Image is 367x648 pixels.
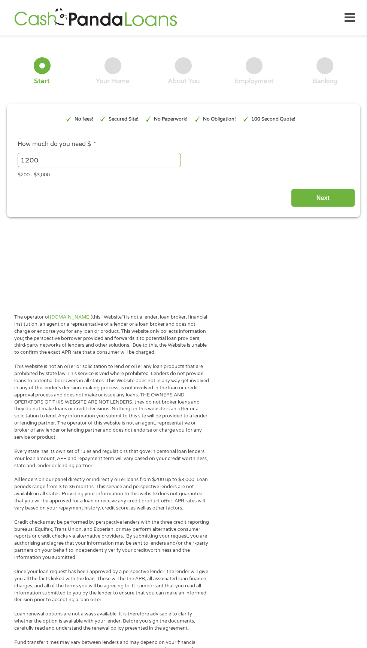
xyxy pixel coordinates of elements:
input: Next [291,189,355,207]
label: How much do you need $ [18,140,96,148]
div: Your Home [96,77,130,85]
p: This Website is not an offer or solicitation to lend or offer any loan products that are prohibit... [14,363,209,441]
p: All lenders on our panel directly or indirectly offer loans from $200 up to $3,000. Loan periods ... [14,476,209,511]
p: Loan renewal options are not always available. It is therefore advisable to clarify whether the o... [14,611,209,632]
p: The operator of (this “Website”) is not a lender, loan broker, financial institution, an agent or... [14,314,209,356]
div: About You [167,77,199,85]
p: Credit checks may be performed by perspective lenders with the three credit reporting bureaus: Eq... [14,519,209,561]
a: [DOMAIN_NAME] [50,314,91,320]
p: Once your loan request has been approved by a perspective lender, the lender will give you all th... [14,568,209,603]
p: Secured Site! [109,116,139,123]
div: $200 - $3,000 [18,168,349,179]
div: Start [34,77,50,85]
p: 100 Second Quote! [251,116,295,123]
img: GetLoanNow Logo [12,7,179,28]
div: Banking [313,77,337,85]
p: No Obligation! [203,116,236,123]
p: No Paperwork! [154,116,188,123]
div: Employment [235,77,274,85]
p: Every state has its own set of rules and regulations that govern personal loan lenders. Your loan... [14,448,209,469]
p: No fees! [75,116,93,123]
